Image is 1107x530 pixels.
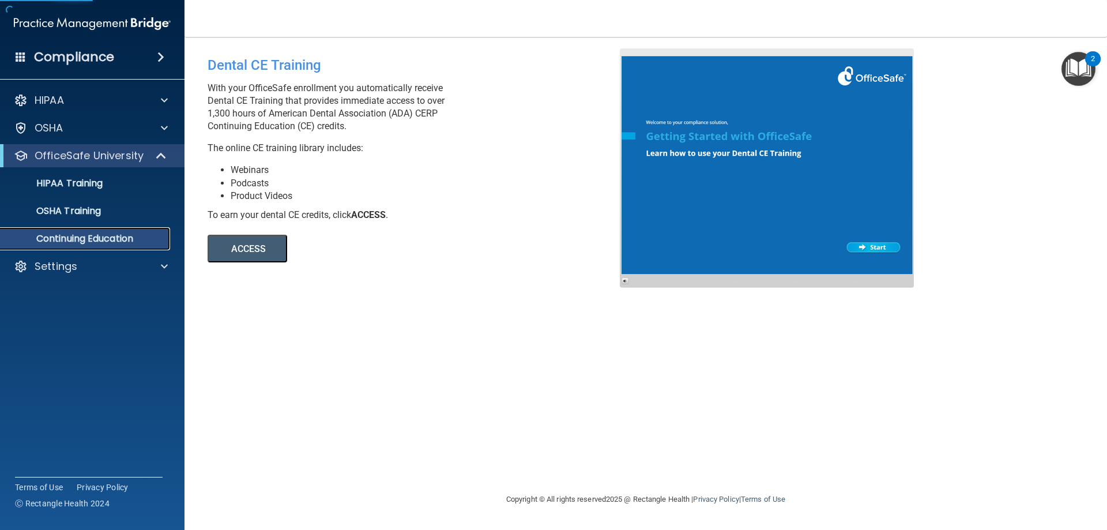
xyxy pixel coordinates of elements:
a: Privacy Policy [77,482,129,493]
h4: Compliance [34,49,114,65]
img: PMB logo [14,12,171,35]
p: HIPAA [35,93,64,107]
p: OfficeSafe University [35,149,144,163]
p: Settings [35,260,77,273]
p: With your OfficeSafe enrollment you automatically receive Dental CE Training that provides immedi... [208,82,628,133]
p: The online CE training library includes: [208,142,628,155]
li: Webinars [231,164,628,176]
div: Copyright © All rights reserved 2025 @ Rectangle Health | | [435,481,856,518]
a: OfficeSafe University [14,149,167,163]
b: ACCESS [351,209,386,220]
span: Ⓒ Rectangle Health 2024 [15,498,110,509]
li: Podcasts [231,177,628,190]
div: Dental CE Training [208,48,628,82]
li: Product Videos [231,190,628,202]
a: Terms of Use [741,495,785,503]
a: Settings [14,260,168,273]
a: HIPAA [14,93,168,107]
p: HIPAA Training [7,178,103,189]
a: ACCESS [208,245,523,254]
p: OSHA Training [7,205,101,217]
a: Terms of Use [15,482,63,493]
p: OSHA [35,121,63,135]
iframe: Drift Widget Chat Controller [908,448,1093,494]
a: OSHA [14,121,168,135]
p: Continuing Education [7,233,165,245]
a: Privacy Policy [693,495,739,503]
div: 2 [1091,59,1095,74]
button: ACCESS [208,235,287,262]
div: To earn your dental CE credits, click . [208,209,628,221]
button: Open Resource Center, 2 new notifications [1061,52,1095,86]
